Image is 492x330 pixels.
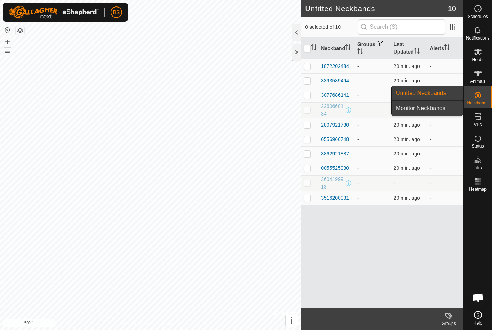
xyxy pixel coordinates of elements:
[3,38,12,46] button: +
[354,88,391,102] td: -
[394,136,420,142] span: Sep 8, 2025 at 3:32 PM
[394,180,395,186] span: -
[113,9,120,16] span: BS
[321,91,349,99] div: 3077686141
[396,89,446,98] span: Unfitted Neckbands
[354,102,391,118] td: -
[358,19,445,35] input: Search (S)
[448,3,456,14] span: 10
[394,78,420,83] span: Sep 8, 2025 at 3:32 PM
[16,26,24,35] button: Map Layers
[321,63,349,70] div: 1872202484
[427,37,463,59] th: Alerts
[427,118,463,132] td: -
[427,59,463,73] td: -
[394,63,420,69] span: Sep 8, 2025 at 3:32 PM
[321,150,349,158] div: 3862921887
[414,49,420,55] p-sorticon: Activate to sort
[427,146,463,161] td: -
[471,144,484,148] span: Status
[3,47,12,56] button: –
[468,14,488,19] span: Schedules
[469,187,487,191] span: Heatmap
[392,101,463,116] a: Monitor Neckbands
[305,23,358,31] span: 0 selected of 10
[354,59,391,73] td: -
[392,86,463,100] a: Unfitted Neckbands
[427,132,463,146] td: -
[464,308,492,328] a: Help
[354,132,391,146] td: -
[354,161,391,175] td: -
[394,122,420,128] span: Sep 8, 2025 at 3:32 PM
[318,37,354,59] th: Neckband
[394,165,420,171] span: Sep 8, 2025 at 3:32 PM
[354,175,391,191] td: -
[427,161,463,175] td: -
[321,121,349,129] div: 2807921730
[321,164,349,172] div: 0055525030
[321,77,349,85] div: 3393589494
[3,26,12,35] button: Reset Map
[9,6,99,19] img: Gallagher Logo
[357,49,363,55] p-sorticon: Activate to sort
[354,146,391,161] td: -
[427,175,463,191] td: -
[321,176,344,191] div: 3604199913
[467,287,489,308] div: Open chat
[354,118,391,132] td: -
[321,136,349,143] div: 0556966748
[396,104,446,113] span: Monitor Neckbands
[305,4,448,13] h2: Unfitted Neckbands
[444,45,450,51] p-sorticon: Activate to sort
[321,194,349,202] div: 3516200031
[311,45,317,51] p-sorticon: Activate to sort
[470,79,486,83] span: Animals
[157,321,179,327] a: Contact Us
[286,315,298,327] button: i
[473,321,482,325] span: Help
[290,316,293,326] span: i
[321,103,344,118] div: 2260660134
[354,191,391,205] td: -
[345,45,351,51] p-sorticon: Activate to sort
[472,58,483,62] span: Herds
[427,191,463,205] td: -
[122,321,149,327] a: Privacy Policy
[394,151,420,157] span: Sep 8, 2025 at 3:32 PM
[474,122,482,127] span: VPs
[354,73,391,88] td: -
[354,37,391,59] th: Groups
[434,320,463,327] div: Groups
[473,166,482,170] span: Infra
[467,101,488,105] span: Neckbands
[394,195,420,201] span: Sep 8, 2025 at 3:32 PM
[391,37,427,59] th: Last Updated
[466,36,489,40] span: Notifications
[427,73,463,88] td: -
